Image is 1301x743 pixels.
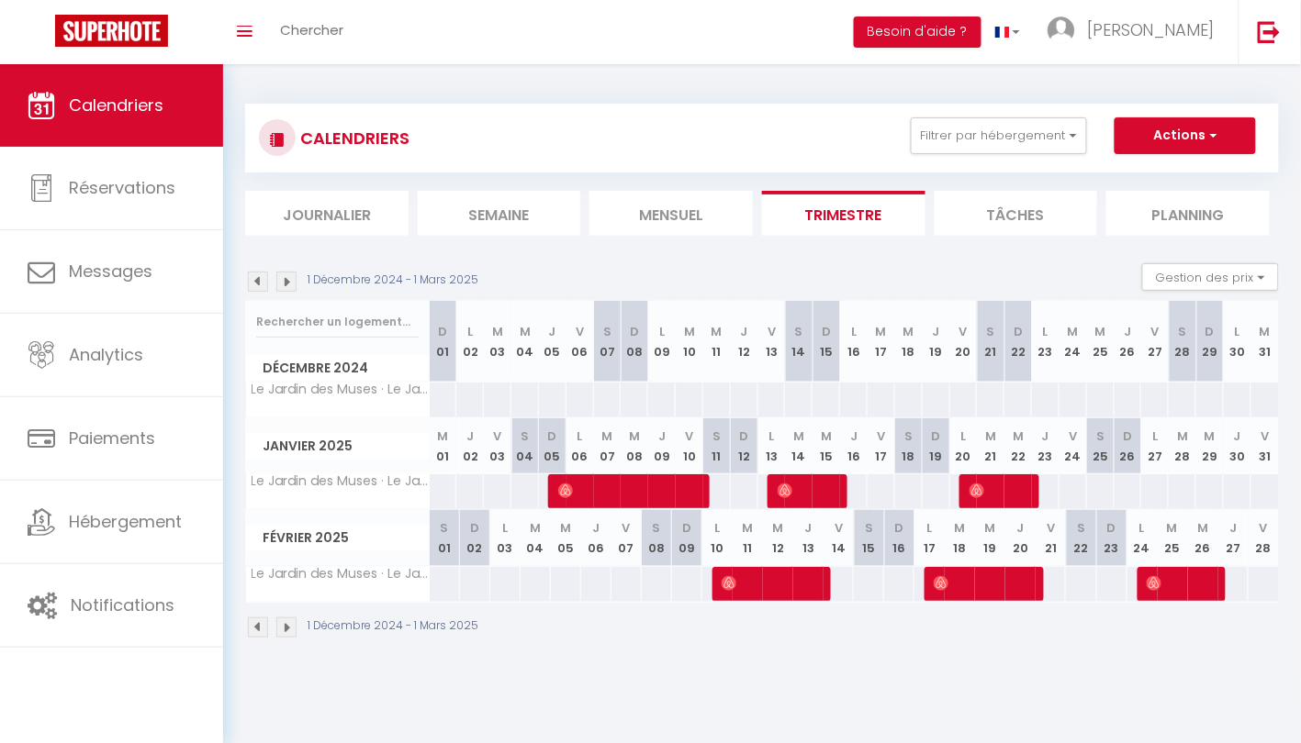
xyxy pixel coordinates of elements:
abbr: J [741,323,748,340]
th: 24 [1060,418,1087,474]
abbr: M [492,323,503,340]
abbr: M [955,519,966,537]
th: 03 [484,301,511,383]
abbr: V [1262,427,1270,445]
span: Février 2025 [246,525,429,551]
span: Décembre 2024 [246,355,429,382]
abbr: L [659,323,665,340]
th: 18 [945,510,975,566]
abbr: L [851,323,857,340]
abbr: L [1235,323,1240,340]
li: Journalier [245,191,409,236]
th: 26 [1115,418,1142,474]
abbr: J [1229,519,1237,537]
abbr: L [502,519,508,537]
abbr: M [530,519,541,537]
th: 26 [1115,301,1142,383]
th: 15 [854,510,884,566]
th: 17 [914,510,945,566]
th: 13 [793,510,824,566]
abbr: L [1043,323,1049,340]
th: 04 [521,510,551,566]
th: 09 [648,301,676,383]
abbr: L [578,427,583,445]
abbr: J [549,323,556,340]
abbr: J [466,427,474,445]
p: 1 Décembre 2024 - 1 Mars 2025 [308,272,478,289]
abbr: J [805,519,813,537]
th: 31 [1251,418,1279,474]
th: 20 [950,301,978,383]
abbr: S [712,427,721,445]
span: Le Jardin des Muses · Le Jardin des Muses - [MEDICAL_DATA] aux pradettes [249,567,432,581]
th: 14 [824,510,854,566]
abbr: D [682,519,691,537]
abbr: M [712,323,723,340]
abbr: M [1205,427,1216,445]
abbr: J [1017,519,1025,537]
abbr: M [821,427,832,445]
abbr: D [740,427,749,445]
abbr: D [822,323,831,340]
abbr: J [1234,427,1241,445]
abbr: S [865,519,873,537]
abbr: M [903,323,914,340]
th: 01 [430,301,457,383]
th: 14 [785,418,813,474]
th: 02 [456,301,484,383]
th: 24 [1127,510,1158,566]
abbr: L [927,519,933,537]
abbr: M [742,519,753,537]
th: 23 [1097,510,1127,566]
th: 19 [923,301,950,383]
th: 13 [758,418,786,474]
th: 21 [977,418,1004,474]
th: 11 [703,301,731,383]
th: 03 [490,510,521,566]
abbr: L [714,519,720,537]
abbr: L [960,427,966,445]
th: 27 [1141,301,1169,383]
abbr: M [1260,323,1271,340]
span: Hébergement [69,510,182,533]
th: 28 [1249,510,1279,566]
th: 10 [676,301,703,383]
input: Rechercher un logement... [256,305,419,338]
abbr: D [1206,323,1215,340]
th: 23 [1032,418,1060,474]
th: 11 [733,510,763,566]
abbr: L [467,323,473,340]
span: [PERSON_NAME] [1087,18,1216,41]
button: Besoin d'aide ? [854,17,981,48]
th: 02 [460,510,490,566]
th: 31 [1251,301,1279,383]
abbr: M [1068,323,1079,340]
th: 12 [731,418,758,474]
abbr: S [1078,519,1086,537]
th: 01 [430,510,460,566]
abbr: M [520,323,531,340]
li: Semaine [418,191,581,236]
abbr: M [1013,427,1024,445]
span: Janvier 2025 [246,433,429,460]
th: 10 [702,510,733,566]
abbr: M [773,519,784,537]
abbr: V [622,519,631,537]
span: Messages [69,260,152,283]
abbr: S [1096,427,1105,445]
th: 05 [539,301,566,383]
th: 02 [456,418,484,474]
h3: CALENDRIERS [296,117,409,159]
th: 28 [1169,418,1196,474]
th: 21 [1036,510,1066,566]
th: 27 [1141,418,1169,474]
abbr: M [1177,427,1188,445]
th: 04 [511,418,539,474]
abbr: D [932,427,941,445]
img: ... [1048,17,1075,44]
th: 16 [884,510,914,566]
th: 26 [1188,510,1218,566]
th: 21 [977,301,1004,383]
th: 29 [1196,301,1224,383]
th: 25 [1158,510,1188,566]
